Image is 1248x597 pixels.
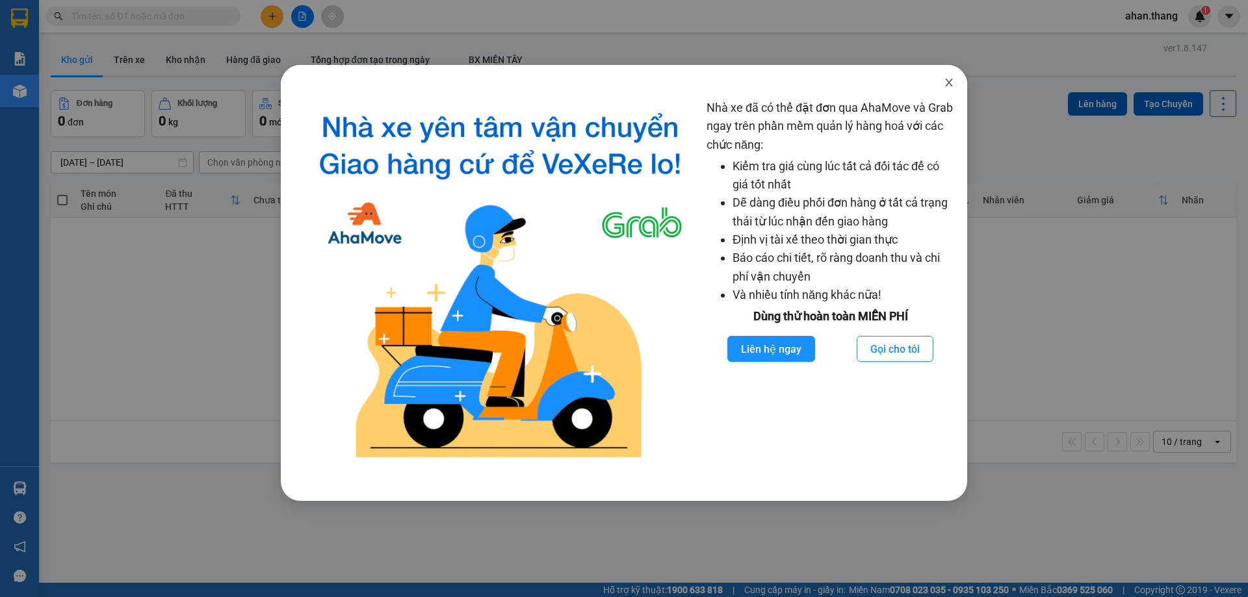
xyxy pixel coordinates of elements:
[944,77,954,88] span: close
[931,65,967,101] button: Close
[857,336,933,362] button: Gọi cho tôi
[733,249,954,286] li: Báo cáo chi tiết, rõ ràng doanh thu và chi phí vận chuyển
[741,341,801,357] span: Liên hệ ngay
[733,286,954,304] li: Và nhiều tính năng khác nữa!
[727,336,815,362] button: Liên hệ ngay
[304,99,696,468] img: logo
[733,231,954,249] li: Định vị tài xế theo thời gian thực
[733,157,954,194] li: Kiểm tra giá cùng lúc tất cả đối tác để có giá tốt nhất
[733,194,954,231] li: Dễ dàng điều phối đơn hàng ở tất cả trạng thái từ lúc nhận đến giao hàng
[707,307,954,325] div: Dùng thử hoàn toàn MIỄN PHÍ
[870,341,920,357] span: Gọi cho tôi
[707,99,954,468] div: Nhà xe đã có thể đặt đơn qua AhaMove và Grab ngay trên phần mềm quản lý hàng hoá với các chức năng:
